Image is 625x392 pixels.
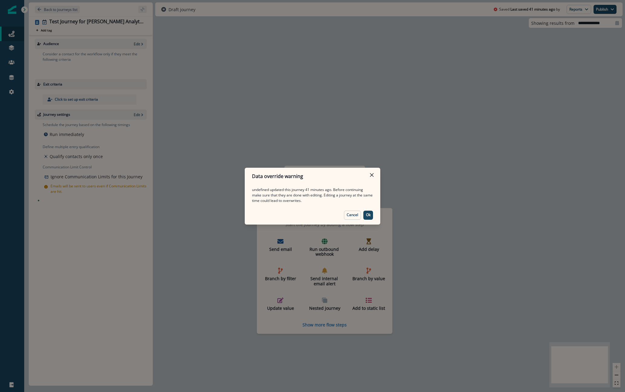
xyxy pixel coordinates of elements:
[252,173,303,180] p: Data override warning
[252,187,373,203] p: undefined updated this journey 41 minutes ago. Before continuing make sure that they are done wit...
[367,170,377,180] button: Close
[347,213,358,217] p: Cancel
[366,213,371,217] p: Ok
[344,211,361,220] button: Cancel
[363,211,373,220] button: Ok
